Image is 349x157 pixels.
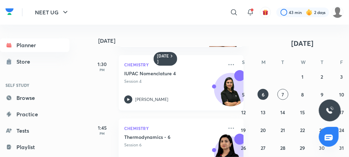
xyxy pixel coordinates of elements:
abbr: October 3, 2025 [340,74,343,80]
button: October 1, 2025 [297,71,308,82]
button: October 13, 2025 [258,107,269,118]
button: October 30, 2025 [316,142,327,153]
abbr: October 19, 2025 [241,127,246,133]
h6: [DATE] [157,53,169,64]
button: NEET UG [31,5,74,19]
abbr: October 5, 2025 [242,91,245,98]
abbr: Monday [261,59,266,65]
p: Session 4 [124,78,223,84]
button: October 14, 2025 [277,107,288,118]
button: October 29, 2025 [297,142,308,153]
div: Store [16,57,34,66]
button: October 27, 2025 [258,142,269,153]
button: avatar [260,7,271,18]
button: October 7, 2025 [277,89,288,100]
abbr: Sunday [242,59,245,65]
p: PM [89,131,116,135]
span: [DATE] [292,39,314,48]
abbr: October 9, 2025 [321,91,323,98]
abbr: October 30, 2025 [319,145,325,151]
p: [PERSON_NAME] [135,96,168,103]
button: October 9, 2025 [316,89,327,100]
abbr: October 12, 2025 [241,109,246,116]
h4: [DATE] [98,38,250,43]
abbr: October 17, 2025 [339,109,344,116]
p: Chemistry [124,61,223,69]
abbr: October 6, 2025 [262,91,264,98]
abbr: October 14, 2025 [281,109,285,116]
p: Session 6 [124,142,223,148]
button: October 12, 2025 [238,107,249,118]
button: October 3, 2025 [336,71,347,82]
img: avatar [262,9,269,15]
a: Company Logo [5,6,14,18]
button: October 10, 2025 [336,89,347,100]
button: October 5, 2025 [238,89,249,100]
p: PM [89,68,116,72]
button: October 17, 2025 [336,107,347,118]
h5: 1:30 [89,61,116,68]
abbr: October 20, 2025 [260,127,266,133]
h5: 1:45 [89,124,116,131]
h5: IUPAC Nomenclature 4 [124,70,209,77]
p: Chemistry [124,124,223,132]
abbr: October 8, 2025 [301,91,304,98]
img: streak [306,9,313,16]
button: October 6, 2025 [258,89,269,100]
button: October 21, 2025 [277,125,288,135]
abbr: October 15, 2025 [300,109,305,116]
abbr: October 16, 2025 [320,109,324,116]
img: VAISHNAVI DWIVEDI [332,6,344,18]
button: October 20, 2025 [258,125,269,135]
abbr: Tuesday [282,59,284,65]
abbr: Wednesday [301,59,306,65]
button: October 19, 2025 [238,125,249,135]
abbr: October 21, 2025 [281,127,285,133]
button: October 31, 2025 [336,142,347,153]
abbr: October 24, 2025 [339,127,344,133]
abbr: October 2, 2025 [321,74,323,80]
abbr: October 22, 2025 [300,127,305,133]
img: ttu [326,106,334,115]
abbr: October 7, 2025 [282,91,284,98]
button: October 22, 2025 [297,125,308,135]
abbr: October 27, 2025 [261,145,266,151]
button: October 2, 2025 [316,71,327,82]
abbr: October 10, 2025 [339,91,344,98]
abbr: October 13, 2025 [261,109,266,116]
abbr: October 28, 2025 [280,145,285,151]
abbr: Thursday [321,59,323,65]
button: October 28, 2025 [277,142,288,153]
button: October 15, 2025 [297,107,308,118]
abbr: October 26, 2025 [241,145,246,151]
abbr: October 31, 2025 [339,145,344,151]
abbr: October 29, 2025 [300,145,305,151]
button: October 26, 2025 [238,142,249,153]
button: October 23, 2025 [316,125,327,135]
button: October 16, 2025 [316,107,327,118]
abbr: Friday [340,59,343,65]
abbr: October 23, 2025 [320,127,325,133]
img: Avatar [215,77,247,109]
h5: Thermodynamics - 6 [124,134,209,141]
abbr: October 1, 2025 [301,74,303,80]
button: October 8, 2025 [297,89,308,100]
img: Company Logo [5,6,14,17]
button: October 24, 2025 [336,125,347,135]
